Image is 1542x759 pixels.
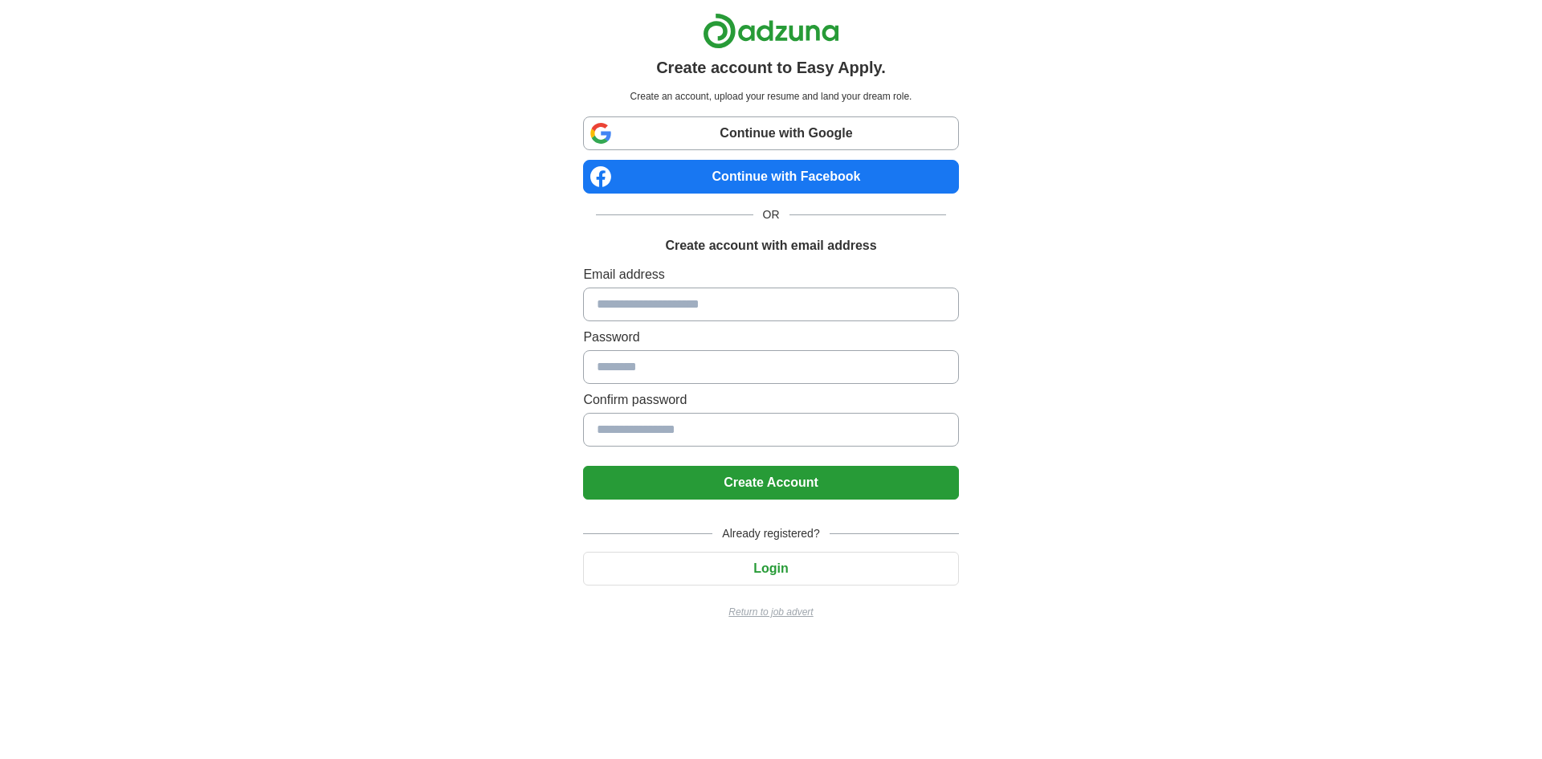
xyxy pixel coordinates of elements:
[703,13,839,49] img: Adzuna logo
[665,236,876,255] h1: Create account with email address
[712,525,829,542] span: Already registered?
[583,390,958,410] label: Confirm password
[583,328,958,347] label: Password
[583,466,958,500] button: Create Account
[583,160,958,194] a: Continue with Facebook
[583,265,958,284] label: Email address
[583,605,958,619] a: Return to job advert
[583,561,958,575] a: Login
[583,552,958,586] button: Login
[656,55,886,80] h1: Create account to Easy Apply.
[753,206,789,223] span: OR
[583,116,958,150] a: Continue with Google
[586,89,955,104] p: Create an account, upload your resume and land your dream role.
